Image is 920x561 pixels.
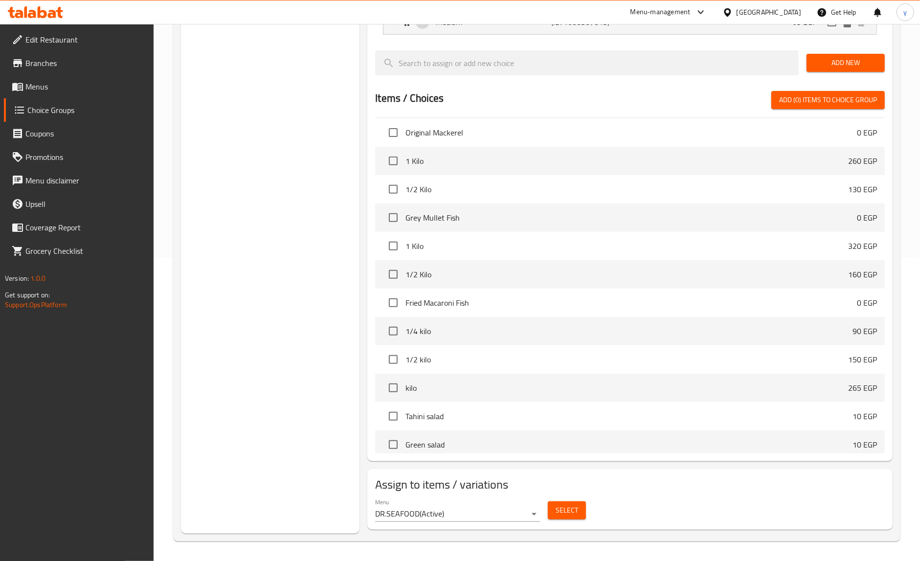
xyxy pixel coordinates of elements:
p: 65 EGP [792,16,825,28]
span: Select choice [383,264,404,285]
p: (ID: 1688387813) [551,16,628,28]
label: Menu [375,499,389,505]
span: Select choice [383,151,404,171]
p: 90 EGP [853,325,877,337]
span: Select choice [383,378,404,398]
a: Edit Restaurant [4,28,154,51]
span: Promotions [25,151,146,163]
span: 1 Kilo [405,240,848,252]
span: Upsell [25,198,146,210]
span: Edit Restaurant [25,34,146,45]
a: Support.OpsPlatform [5,298,67,311]
p: 10 EGP [853,439,877,450]
span: Select choice [383,236,404,256]
span: Choice Groups [27,104,146,116]
span: Select [556,504,578,516]
a: Coupons [4,122,154,145]
span: 1/2 Kilo [405,269,848,280]
span: Coverage Report [25,222,146,233]
a: Promotions [4,145,154,169]
span: Select choice [383,207,404,228]
a: Menu disclaimer [4,169,154,192]
span: Version: [5,272,29,285]
div: [GEOGRAPHIC_DATA] [737,7,801,18]
p: Medium [436,16,551,28]
p: 10 EGP [853,410,877,422]
span: Tahini salad [405,410,853,422]
a: Choice Groups [4,98,154,122]
a: Menus [4,75,154,98]
h2: Assign to items / variations [375,477,885,493]
span: kilo [405,382,848,394]
span: Select choice [383,122,404,143]
a: Branches [4,51,154,75]
button: Add (0) items to choice group [771,91,885,109]
span: Branches [25,57,146,69]
button: Add New [807,54,885,72]
span: Add (0) items to choice group [779,94,877,106]
p: 320 EGP [848,240,877,252]
span: Select choice [383,179,404,200]
span: Get support on: [5,289,50,301]
input: search [375,50,798,75]
p: 150 EGP [848,354,877,365]
span: 1.0.0 [30,272,45,285]
p: 160 EGP [848,269,877,280]
p: 0 EGP [857,212,877,224]
span: Select choice [383,292,404,313]
span: Grey Mullet Fish [405,212,857,224]
span: 1/2 Kilo [405,183,848,195]
span: Green salad [405,439,853,450]
p: 260 EGP [848,155,877,167]
span: Grocery Checklist [25,245,146,257]
span: 1/2 kilo [405,354,848,365]
p: 0 EGP [857,297,877,309]
span: 1 Kilo [405,155,848,167]
span: Original Mackerel [405,127,857,138]
span: y [903,7,907,18]
span: Coupons [25,128,146,139]
span: Select choice [383,406,404,426]
a: Upsell [4,192,154,216]
p: 0 EGP [857,127,877,138]
span: 1/4 kilo [405,325,853,337]
a: Coverage Report [4,216,154,239]
p: 265 EGP [848,382,877,394]
a: Grocery Checklist [4,239,154,263]
p: 130 EGP [848,183,877,195]
button: Select [548,501,586,519]
div: Menu-management [630,6,691,18]
span: Select choice [383,349,404,370]
span: Select choice [383,434,404,455]
div: DR.SEAFOOD(Active) [375,506,540,522]
span: Select choice [383,321,404,341]
h2: Items / Choices [375,91,444,106]
span: Menu disclaimer [25,175,146,186]
span: Add New [814,57,877,69]
span: Menus [25,81,146,92]
span: Fried Macaroni Fish [405,297,857,309]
